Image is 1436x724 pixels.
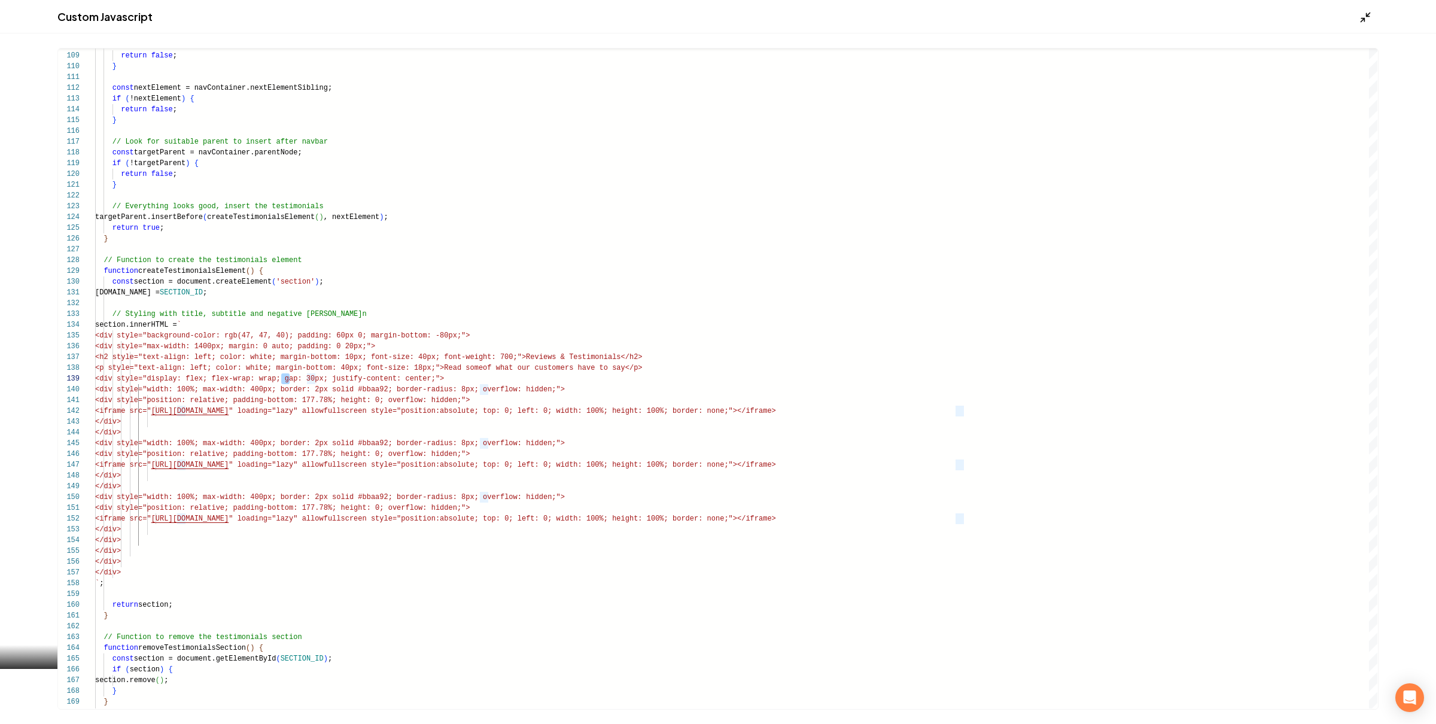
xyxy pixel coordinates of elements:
[112,138,328,146] span: // Look for suitable parent to insert after navbar
[281,655,324,663] span: SECTION_ID
[379,213,384,221] span: )
[259,385,474,394] span: 0px; border: 2px solid #bbaa92; border-radius: 8px
[466,450,470,458] span: >
[474,493,565,501] span: ; overflow: hidden;">
[207,213,315,221] span: createTestimonialsElement
[328,655,332,663] span: ;
[1395,683,1424,712] div: Open Intercom Messenger
[95,342,276,351] span: <div style="max-width: 1400px; margin: 0 a
[250,267,254,275] span: )
[267,353,483,361] span: e; margin-bottom: 10px; font-size: 40px; font-weig
[95,439,259,448] span: <div style="width: 100%; max-width: 40
[95,450,250,458] span: <div style="position: relative; padd
[229,515,440,523] span: " loading="lazy" allowfullscreen style="position:
[259,267,263,275] span: {
[655,461,776,469] span: 0%; border: none;"></iframe>
[134,84,332,92] span: nextElement = navContainer.nextElementSibling;
[95,504,250,512] span: <div style="position: relative; padd
[272,278,276,286] span: (
[440,515,655,523] span: absolute; top: 0; left: 0; width: 100%; height: 10
[95,364,267,372] span: <p style="text-align: left; color: white
[324,655,328,663] span: )
[112,310,363,318] span: // Styling with title, subtitle and negative [PERSON_NAME]
[655,515,776,523] span: 0%; border: none;"></iframe>
[246,267,250,275] span: (
[466,396,470,404] span: >
[134,278,272,286] span: section = document.createElement
[474,439,565,448] span: ; overflow: hidden;">
[285,331,470,340] span: ); padding: 60px 0; margin-bottom: -80px;">
[250,644,254,652] span: )
[259,493,474,501] span: 0px; border: 2px solid #bbaa92; border-radius: 8px
[259,644,263,652] span: {
[95,331,285,340] span: <div style="background-color: rgb(47, 47, 40
[315,213,319,221] span: (
[250,504,466,512] span: ing-bottom: 177.78%; height: 0; overflow: hidden;"
[259,439,474,448] span: 0px; border: 2px solid #bbaa92; border-radius: 8px
[474,385,565,394] span: ; overflow: hidden;">
[319,278,323,286] span: ;
[104,256,302,264] span: // Function to create the testimonials element
[229,407,440,415] span: " loading="lazy" allowfullscreen style="position:
[250,450,466,458] span: ing-bottom: 177.78%; height: 0; overflow: hidden;"
[324,213,380,221] span: , nextElement
[655,407,776,415] span: 0%; border: none;"></iframe>
[440,407,655,415] span: absolute; top: 0; left: 0; width: 100%; height: 10
[95,385,259,394] span: <div style="width: 100%; max-width: 40
[112,202,324,211] span: // Everything looks good, insert the testimonials
[384,213,388,221] span: ;
[440,461,655,469] span: absolute; top: 0; left: 0; width: 100%; height: 10
[483,364,642,372] span: of what our customers have to say</p>
[276,278,315,286] span: 'section'
[315,278,319,286] span: )
[229,461,440,469] span: " loading="lazy" allowfullscreen style="position:
[95,375,267,383] span: <div style="display: flex; flex-wrap: wr
[362,310,366,318] span: n
[246,644,250,652] span: (
[466,504,470,512] span: >
[95,353,267,361] span: <h2 style="text-align: left; color: whit
[276,342,375,351] span: uto; padding: 0 20px;">
[483,353,642,361] span: ht: 700;">Reviews & Testimonials</h2>
[104,633,302,641] span: // Function to remove the testimonials section
[267,364,483,372] span: ; margin-bottom: 40px; font-size: 18px;">Read some
[134,148,302,157] span: targetParent = navContainer.parentNode;
[134,655,276,663] span: section = document.getElementById
[95,493,259,501] span: <div style="width: 100%; max-width: 40
[250,396,466,404] span: ing-bottom: 177.78%; height: 0; overflow: hidden;"
[95,396,250,404] span: <div style="position: relative; padd
[267,375,444,383] span: ap; gap: 30px; justify-content: center;">
[319,213,323,221] span: )
[276,655,280,663] span: (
